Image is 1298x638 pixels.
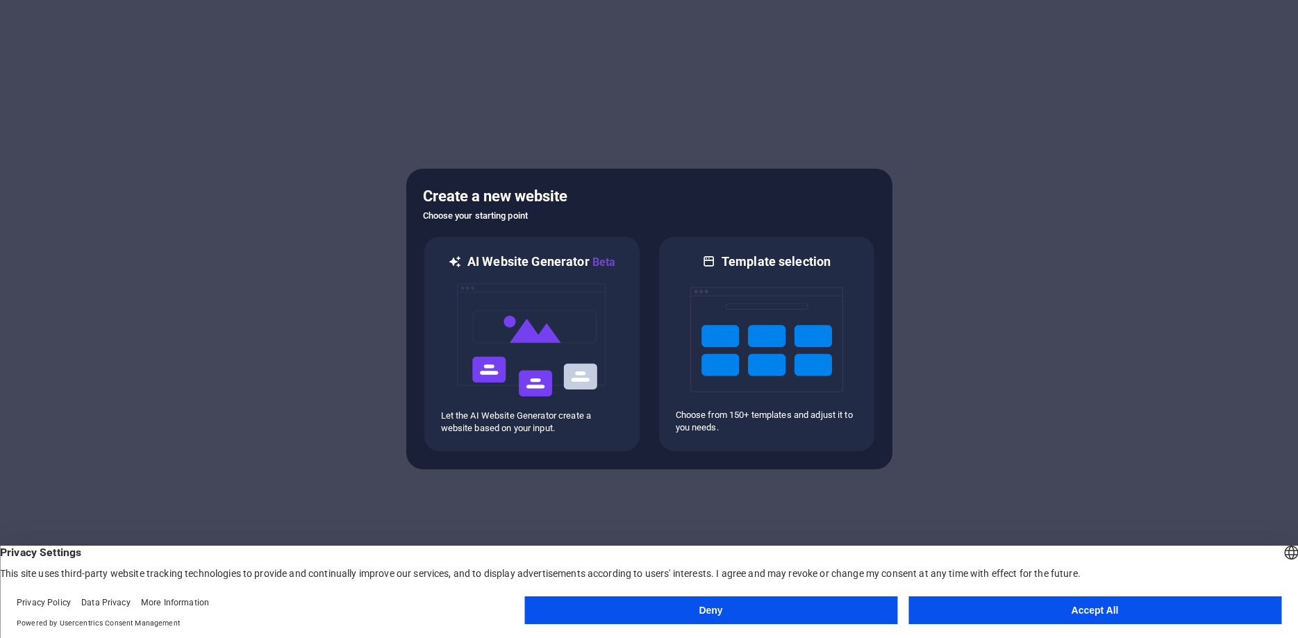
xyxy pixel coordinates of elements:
p: Let the AI Website Generator create a website based on your input. [441,410,623,435]
h6: Choose your starting point [423,208,876,224]
div: Template selectionChoose from 150+ templates and adjust it to you needs. [658,235,876,453]
h6: Template selection [722,253,831,270]
h6: AI Website Generator [467,253,615,271]
span: Beta [590,255,616,269]
h5: Create a new website [423,185,876,208]
p: Choose from 150+ templates and adjust it to you needs. [676,409,858,434]
div: AI Website GeneratorBetaaiLet the AI Website Generator create a website based on your input. [423,235,641,453]
img: ai [456,271,608,410]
